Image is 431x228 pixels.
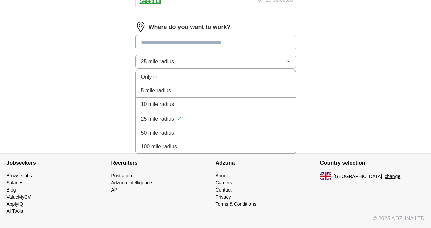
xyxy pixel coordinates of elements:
a: Contact [216,187,232,193]
button: change [385,173,400,180]
span: 100 mile radius [141,143,177,151]
a: Blog [7,187,16,193]
span: ✓ [177,114,182,123]
img: UK flag [320,172,331,180]
h4: Country selection [320,154,425,172]
a: ValueMyCV [7,194,31,200]
a: Adzuna Intelligence [111,180,152,185]
a: Salaries [7,180,24,185]
span: 25 mile radius [141,58,174,66]
div: © 2025 ADZUNA LTD [1,215,430,228]
a: Careers [216,180,232,185]
a: AI Tools [7,208,23,214]
span: 25 mile radius [141,115,174,123]
a: ApplyIQ [7,201,23,207]
span: [GEOGRAPHIC_DATA] [334,173,382,180]
img: location.png [135,22,146,32]
span: 10 mile radius [141,100,174,108]
span: 50 mile radius [141,129,174,137]
a: Post a job [111,173,132,178]
span: 5 mile radius [141,87,171,95]
a: Privacy [216,194,231,200]
a: Terms & Conditions [216,201,256,207]
span: Only in [141,73,158,81]
button: 25 mile radius [135,55,296,69]
label: Where do you want to work? [149,23,231,32]
a: Browse jobs [7,173,32,178]
a: API [111,187,119,193]
a: About [216,173,228,178]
